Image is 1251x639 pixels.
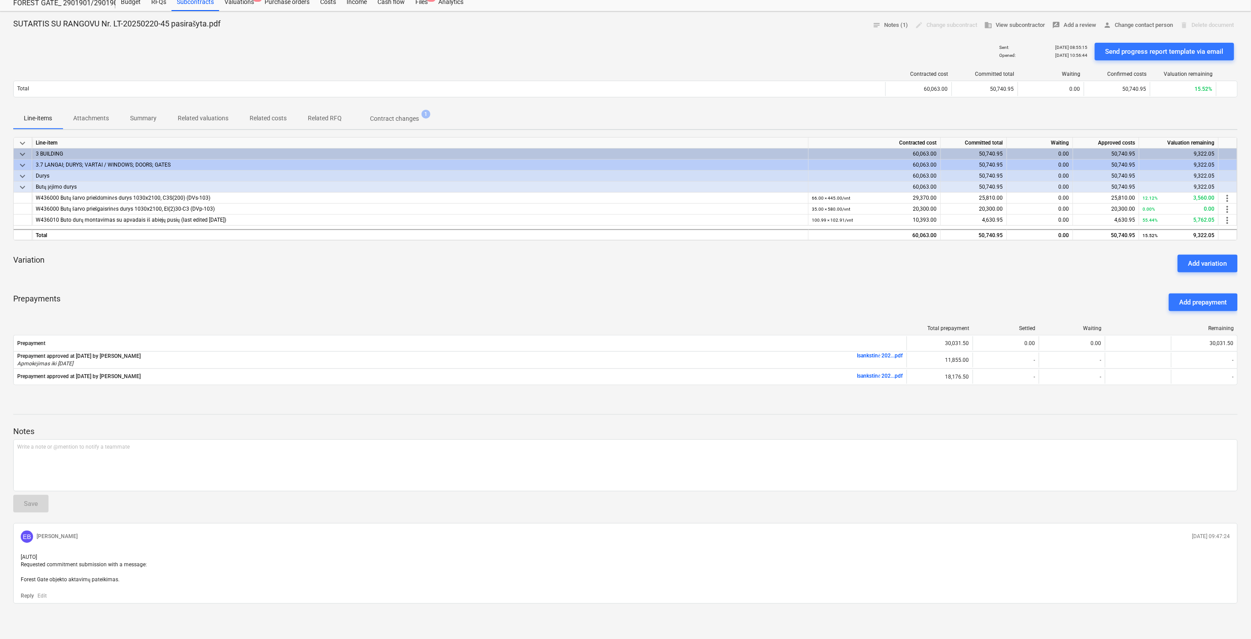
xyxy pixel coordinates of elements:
[1073,149,1139,160] div: 50,740.95
[13,293,60,311] p: Prepayments
[37,592,47,600] button: Edit
[32,137,809,149] div: Line-item
[1154,71,1213,77] div: Valuation remaining
[870,19,912,32] button: Notes (1)
[1104,21,1112,29] span: person
[941,149,1007,160] div: 50,740.95
[1105,46,1224,57] div: Send progress report template via email
[1073,160,1139,171] div: 50,740.95
[973,370,1039,384] div: -
[36,215,805,226] div: W436010 Buto durų montavimas su apvadais iš abiejų pusių (last edited [DATE])
[21,531,33,543] div: Eimantas Balčiūnas
[17,360,141,368] p: Apmokėjimas iki [DATE]
[17,160,28,171] span: keyboard_arrow_down
[370,114,419,123] p: Contract changes
[32,229,809,240] div: Total
[1022,71,1081,77] div: Waiting
[17,171,28,182] span: keyboard_arrow_down
[1175,325,1234,331] div: Remaining
[1222,204,1233,215] span: more_vert
[37,533,78,540] p: [PERSON_NAME]
[1139,149,1219,160] div: 9,322.05
[21,554,147,583] span: [AUTO] Requested commitment submission with a message: Forest Gate objekto aktavimų pateikimas.
[1222,215,1233,226] span: more_vert
[1112,195,1135,201] span: 25,810.00
[1178,255,1238,272] button: Add variation
[1143,218,1158,223] small: 55.44%
[873,21,881,29] span: notes
[873,20,908,30] span: Notes (1)
[1000,52,1016,58] p: Opened :
[941,137,1007,149] div: Committed total
[1143,193,1215,204] div: 3,560.00
[17,373,141,380] p: Prepayment approved at [DATE] by [PERSON_NAME]
[1188,258,1227,269] div: Add variation
[1139,160,1219,171] div: 9,322.05
[1007,229,1073,240] div: 0.00
[36,182,805,193] div: Butų įėjimo durys
[1192,533,1230,540] p: [DATE] 09:47:24
[17,85,29,93] p: Total
[1104,20,1173,30] span: Change contact person
[36,193,805,204] div: W436000 Butų šarvo priešdūminės durys 1030x2100, C3S(200) (DVs-103)
[1143,204,1215,215] div: 0.00
[1139,182,1219,193] div: 9,322.05
[1169,293,1238,311] button: Add prepayment
[812,193,937,204] div: 29,370.00
[1039,353,1105,368] div: -
[1007,149,1073,160] div: 0.00
[1073,137,1139,149] div: Approved costs
[911,325,970,331] div: Total prepayment
[809,182,941,193] div: 60,063.00
[1059,206,1069,212] span: 0.00
[13,255,45,265] p: Variation
[1222,193,1233,204] span: more_vert
[17,138,28,149] span: keyboard_arrow_down
[1123,86,1146,92] span: 50,740.95
[36,160,805,171] div: 3.7 LANGAI; DURYS; VARTAI / WINDOWS; DOORS; GATES
[809,160,941,171] div: 60,063.00
[422,110,430,119] span: 1
[979,195,1003,201] span: 25,810.00
[857,373,903,379] a: Isankstinė 202...pdf
[990,86,1014,92] span: 50,740.95
[809,149,941,160] div: 60,063.00
[1139,171,1219,182] div: 9,322.05
[1143,215,1215,226] div: 5,762.05
[1000,45,1009,50] p: Sent :
[1143,196,1158,201] small: 12.12%
[1115,217,1135,223] span: 4,630.95
[812,204,937,215] div: 20,300.00
[73,114,109,123] p: Attachments
[973,353,1039,368] div: -
[979,206,1003,212] span: 20,300.00
[13,426,1238,437] p: Notes
[1056,45,1088,50] p: [DATE] 08:55:15
[1053,21,1061,29] span: rate_review
[36,171,805,182] div: Durys
[1043,325,1102,331] div: Waiting
[1171,336,1237,350] div: 30,031.50
[985,20,1046,30] span: View subcontractor
[1007,182,1073,193] div: 0.00
[973,336,1039,350] div: 0.00
[1139,137,1219,149] div: Valuation remaining
[812,207,851,212] small: 35.00 × 580.00 / vnt
[1073,171,1139,182] div: 50,740.95
[1100,19,1177,32] button: Change contact person
[1207,597,1251,639] iframe: Chat Widget
[36,204,805,215] div: W436000 Butų šarvo priešgaisrinės durys 1030x2100, EI(2)30-C3 (DVp-103)
[907,370,973,384] div: 18,176.50
[21,592,34,600] button: Reply
[1039,336,1105,350] div: 0.00
[1143,233,1158,238] small: 15.52%
[985,21,993,29] span: business
[812,215,937,226] div: 10,393.00
[977,325,1036,331] div: Settled
[130,114,157,123] p: Summary
[1053,20,1097,30] span: Add a review
[1039,370,1105,384] div: -
[250,114,287,123] p: Related costs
